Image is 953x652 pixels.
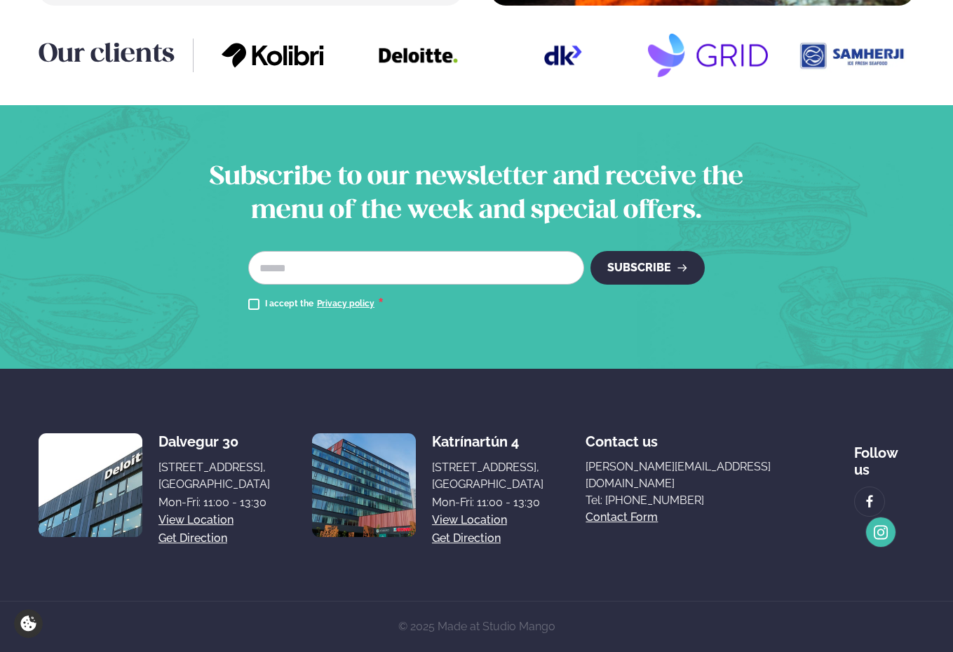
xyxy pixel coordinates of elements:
a: Contact form [586,509,658,526]
div: Katrínartún 4 [432,433,543,450]
a: Get direction [158,530,227,547]
div: Follow us [854,433,914,478]
a: image alt [866,517,895,547]
img: image alt [212,36,334,75]
a: Get direction [432,530,501,547]
span: Contact us [586,422,658,450]
img: image alt [39,433,142,537]
a: Studio Mango [480,620,555,633]
div: [STREET_ADDRESS], [GEOGRAPHIC_DATA] [158,459,270,493]
span: © 2025 Made at [398,620,555,633]
a: Privacy policy [317,299,374,310]
img: image alt [873,524,888,541]
img: image alt [312,433,416,537]
h2: Subscribe to our newsletter and receive the menu of the week and special offers. [201,161,752,229]
span: Studio Mango [482,620,555,633]
div: [STREET_ADDRESS], [GEOGRAPHIC_DATA] [432,459,543,493]
h3: Our clients [39,39,194,72]
a: View location [432,512,507,529]
img: image alt [792,34,914,77]
div: Mon-Fri: 11:00 - 13:30 [432,494,543,511]
a: image alt [855,487,884,517]
button: Subscribe [590,251,705,285]
div: Dalvegur 30 [158,433,270,450]
div: I accept the [265,296,384,313]
div: Mon-Fri: 11:00 - 13:30 [158,494,270,511]
img: image alt [647,34,769,77]
a: View location [158,512,234,529]
img: image alt [862,494,877,510]
img: image alt [502,34,625,77]
img: image alt [357,34,480,77]
a: Cookie settings [14,609,43,638]
a: Tel: [PHONE_NUMBER] [586,492,811,509]
a: [PERSON_NAME][EMAIL_ADDRESS][DOMAIN_NAME] [586,459,811,492]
